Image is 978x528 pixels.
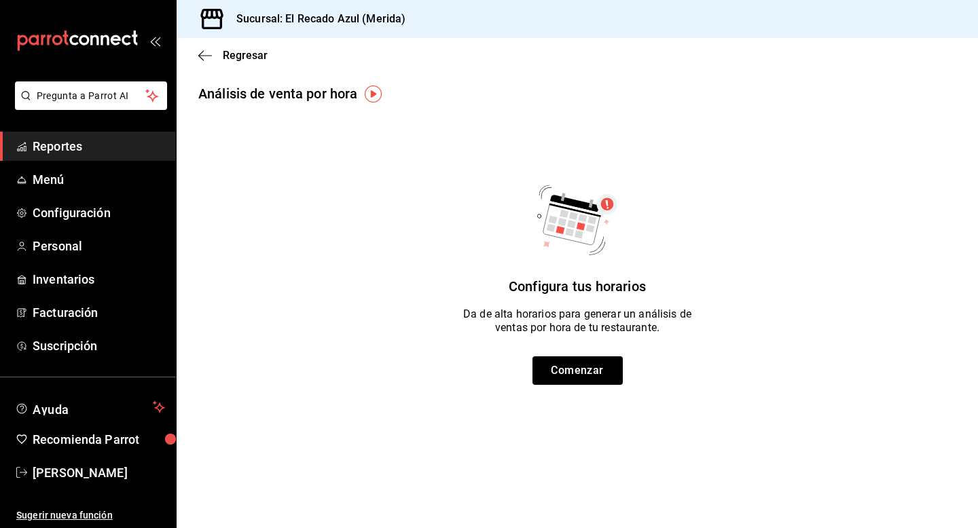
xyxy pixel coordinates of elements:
button: Pregunta a Parrot AI [15,81,167,110]
span: Menú [33,170,165,189]
button: Regresar [198,49,268,62]
span: Personal [33,237,165,255]
span: Regresar [223,49,268,62]
img: Tooltip marker [365,86,382,102]
span: Ayuda [33,399,147,415]
p: Configura tus horarios [509,276,646,297]
div: Análisis de venta por hora [198,83,357,104]
span: Configuración [33,204,165,222]
button: open_drawer_menu [149,35,160,46]
button: Comenzar [532,356,623,385]
span: Recomienda Parrot [33,430,165,449]
a: Pregunta a Parrot AI [10,98,167,113]
span: Facturación [33,303,165,322]
span: Sugerir nueva función [16,508,165,523]
span: Pregunta a Parrot AI [37,89,146,103]
span: Reportes [33,137,165,155]
h3: Sucursal: El Recado Azul (Merida) [225,11,405,27]
span: [PERSON_NAME] [33,464,165,482]
p: Da de alta horarios para generar un análisis de ventas por hora de tu restaurante. [463,307,691,335]
span: Suscripción [33,337,165,355]
span: Inventarios [33,270,165,288]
